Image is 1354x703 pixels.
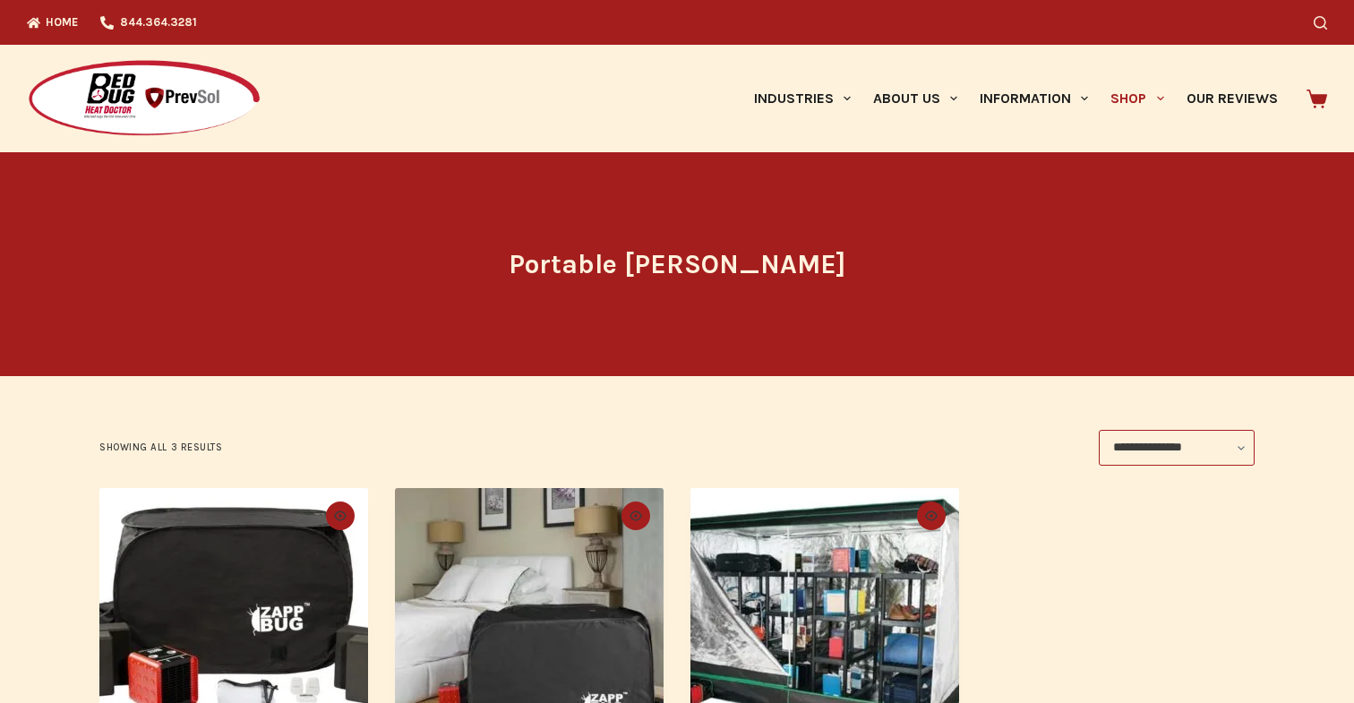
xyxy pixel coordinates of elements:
[99,440,223,456] p: Showing all 3 results
[1100,45,1175,152] a: Shop
[1175,45,1289,152] a: Our Reviews
[969,45,1100,152] a: Information
[742,45,1289,152] nav: Primary
[861,45,968,152] a: About Us
[1099,430,1255,466] select: Shop order
[917,502,946,530] button: Quick view toggle
[742,45,861,152] a: Industries
[1314,16,1327,30] button: Search
[341,244,1013,285] h1: Portable [PERSON_NAME]
[27,59,261,139] img: Prevsol/Bed Bug Heat Doctor
[326,502,355,530] button: Quick view toggle
[621,502,650,530] button: Quick view toggle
